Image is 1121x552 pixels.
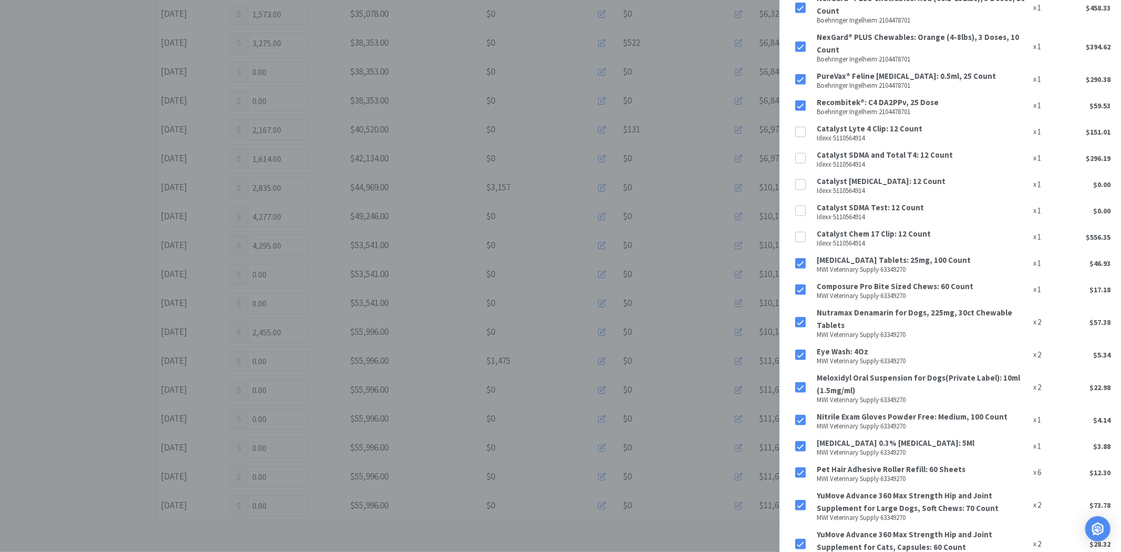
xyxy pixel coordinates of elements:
span: $57.38 [1089,318,1110,327]
strong: [MEDICAL_DATA] 0.3% [MEDICAL_DATA]: 5Ml [817,438,975,448]
span: $46.93 [1089,259,1110,268]
strong: Catalyst Lyte 4 Clip: 12 Count [817,124,923,134]
p: 6 [1037,466,1042,479]
strong: Catalyst SDMA and Total T4: 12 Count [817,150,953,160]
div: x [1034,152,1057,165]
div: x [1034,178,1057,191]
div: x [1034,381,1057,394]
strong: Meloxidyl Oral Suspension for Dogs(Private Label): 10ml (1.5mg/ml) [817,373,1021,395]
p: 1 [1037,178,1042,191]
strong: Nutramax Denamarin for Dogs, 225mg, 30ct Chewable Tablets [817,308,1013,330]
span: $0.00 [1093,180,1110,189]
span: $151.01 [1086,127,1110,137]
span: $59.53 [1089,101,1110,110]
span: $4.14 [1093,415,1110,425]
p: Idexx · 5110564914 [817,240,1030,247]
p: MWI Veterinary Supply · 63349270 [817,449,1030,456]
p: Boehringer Ingelheim · 2104478701 [817,56,1030,63]
p: MWI Veterinary Supply · 63349270 [817,515,1030,521]
span: $73.78 [1089,500,1110,510]
p: 1 [1037,414,1042,426]
div: x [1034,99,1057,112]
span: $0.00 [1093,206,1110,216]
div: x [1034,440,1057,453]
div: x [1034,538,1057,550]
strong: Composure Pro Bite Sized Chews: 60 Count [817,281,974,291]
strong: [MEDICAL_DATA] Tablets: 25mg, 100 Count [817,255,971,265]
strong: Recombitek®: C4 DA2PPv, 25 Dose [817,97,939,107]
p: 1 [1037,152,1042,165]
div: x [1034,316,1057,329]
div: x [1034,257,1057,270]
p: 1 [1037,73,1042,86]
p: 1 [1037,99,1042,112]
div: x [1034,414,1057,426]
p: 2 [1037,499,1042,512]
strong: PureVax® Feline [MEDICAL_DATA]: 0.5ml, 25 Count [817,71,996,81]
strong: NexGard® PLUS Chewables: Orange (4-8lbs), 3 Doses, 10 Count [817,32,1020,55]
span: $296.19 [1086,154,1110,163]
span: $290.38 [1086,75,1110,84]
strong: Pet Hair Adhesive Roller Refill: 60 Sheets [817,464,966,474]
div: x [1034,2,1057,14]
p: 1 [1037,283,1042,296]
p: 2 [1037,316,1042,329]
strong: Catalyst [MEDICAL_DATA]: 12 Count [817,176,946,186]
p: Idexx · 5110564914 [817,214,1030,220]
p: 2 [1037,381,1042,394]
div: x [1034,73,1057,86]
div: Open Intercom Messenger [1085,516,1110,541]
span: $28.32 [1089,539,1110,549]
p: Boehringer Ingelheim · 2104478701 [817,17,1030,24]
span: $394.62 [1086,42,1110,52]
strong: YuMove Advance 360 Max Strength Hip and Joint Supplement for Large Dogs, Soft Chews: 70 Count [817,490,999,513]
p: 1 [1037,40,1042,53]
p: Idexx · 5110564914 [817,161,1030,168]
p: MWI Veterinary Supply · 63349270 [817,476,1030,482]
div: x [1034,466,1057,479]
p: 1 [1037,205,1042,217]
div: x [1034,205,1057,217]
strong: Eye Wash: 4Oz [817,346,869,356]
p: MWI Veterinary Supply · 63349270 [817,267,1030,273]
div: x [1034,499,1057,512]
p: 1 [1037,257,1042,270]
p: MWI Veterinary Supply · 63349270 [817,358,1030,364]
div: x [1034,231,1057,243]
span: $12.30 [1089,468,1110,477]
p: MWI Veterinary Supply · 63349270 [817,293,1030,299]
div: x [1034,283,1057,296]
p: Idexx · 5110564914 [817,135,1030,141]
strong: Nitrile Exam Gloves Powder Free: Medium, 100 Count [817,412,1008,422]
span: $458.33 [1086,3,1110,13]
div: x [1034,349,1057,361]
p: Idexx · 5110564914 [817,188,1030,194]
p: 1 [1037,440,1042,453]
p: Boehringer Ingelheim · 2104478701 [817,109,1030,115]
strong: YuMove Advance 360 Max Strength Hip and Joint Supplement for Cats, Capsules: 60 Count [817,529,993,552]
p: MWI Veterinary Supply · 63349270 [817,397,1030,403]
span: $17.18 [1089,285,1110,294]
p: MWI Veterinary Supply · 63349270 [817,332,1030,338]
div: x [1034,40,1057,53]
strong: Catalyst Chem 17 Clip: 12 Count [817,229,931,239]
p: 2 [1037,349,1042,361]
p: MWI Veterinary Supply · 63349270 [817,423,1030,430]
p: 1 [1037,231,1042,243]
div: x [1034,126,1057,138]
p: Boehringer Ingelheim · 2104478701 [817,83,1030,89]
p: 2 [1037,538,1042,550]
p: 1 [1037,2,1042,14]
span: $3.88 [1093,442,1110,451]
span: $5.34 [1093,350,1110,360]
strong: Catalyst SDMA Test: 12 Count [817,202,924,212]
p: 1 [1037,126,1042,138]
span: $556.35 [1086,232,1110,242]
span: $22.98 [1089,383,1110,392]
